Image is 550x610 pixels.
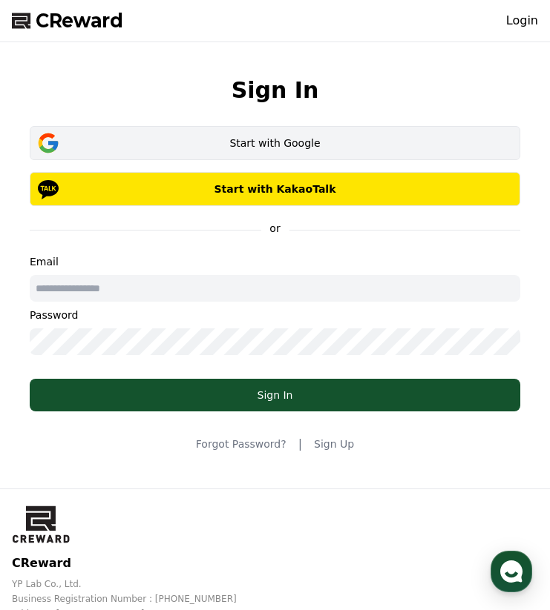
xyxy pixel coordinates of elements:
div: Sign In [59,388,491,402]
a: Messages [98,470,191,507]
span: Settings [220,492,256,504]
p: Start with KakaoTalk [51,182,499,196]
p: Email [30,254,520,269]
button: Sign In [30,379,520,411]
a: Home [4,470,98,507]
a: Forgot Password? [196,437,287,451]
p: YP Lab Co., Ltd. [12,578,538,590]
a: Sign Up [314,437,354,451]
span: Home [38,492,64,504]
button: Start with KakaoTalk [30,172,520,206]
p: Business Registration Number : [PHONE_NUMBER] [12,593,538,605]
p: CReward [12,554,538,572]
div: Start with Google [51,136,499,150]
a: CReward [12,9,123,33]
h2: Sign In [232,78,319,102]
a: Login [506,12,538,30]
span: Messages [123,493,167,505]
p: or [261,221,289,236]
button: Start with Google [30,126,520,160]
p: Password [30,308,520,322]
span: | [298,435,302,453]
a: Settings [191,470,285,507]
span: CReward [36,9,123,33]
